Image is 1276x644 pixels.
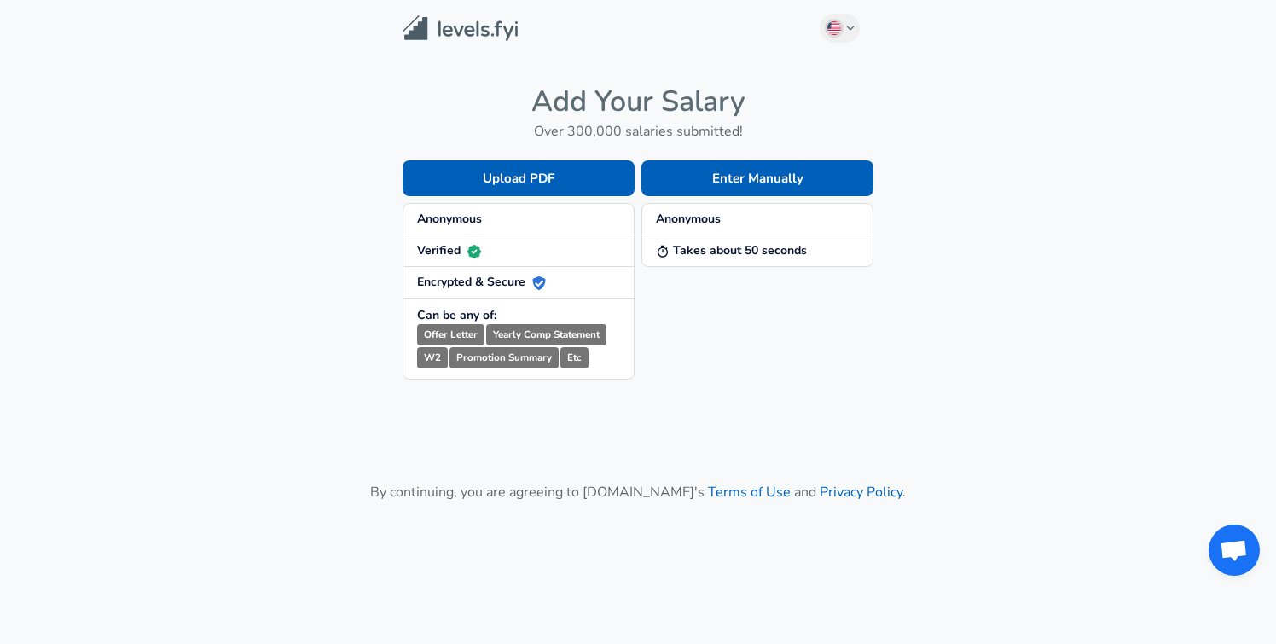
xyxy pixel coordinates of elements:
[827,21,841,35] img: English (US)
[417,242,481,258] strong: Verified
[820,483,902,502] a: Privacy Policy
[417,211,482,227] strong: Anonymous
[417,307,496,323] strong: Can be any of:
[417,324,484,345] small: Offer Letter
[656,211,721,227] strong: Anonymous
[486,324,606,345] small: Yearly Comp Statement
[708,483,791,502] a: Terms of Use
[641,160,873,196] button: Enter Manually
[403,84,873,119] h4: Add Your Salary
[449,347,559,368] small: Promotion Summary
[1209,525,1260,576] div: Open chat
[417,274,546,290] strong: Encrypted & Secure
[656,242,807,258] strong: Takes about 50 seconds
[403,15,518,42] img: Levels.fyi
[820,14,861,43] button: English (US)
[560,347,589,368] small: Etc
[417,347,448,368] small: W2
[403,119,873,143] h6: Over 300,000 salaries submitted!
[403,160,635,196] button: Upload PDF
